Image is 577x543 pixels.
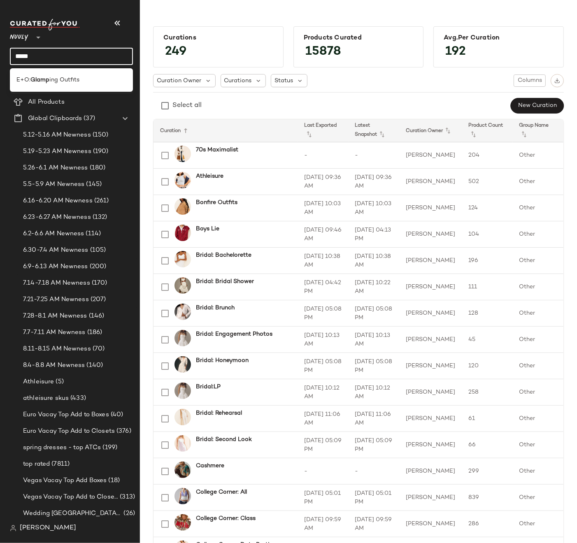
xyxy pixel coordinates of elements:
[224,77,252,85] span: Curations
[23,213,91,222] span: 6.23-6.27 AM Newness
[513,327,564,353] td: Other
[23,262,88,271] span: 6.9-6.13 AM Newness
[298,119,349,142] th: Last Exported
[54,377,63,387] span: (5)
[349,119,400,142] th: Latest Snapshot
[107,476,120,485] span: (18)
[23,443,101,452] span: spring dresses - top ATCs
[196,356,249,365] b: Bridal: Honeymoon
[298,458,349,485] td: -
[513,432,564,458] td: Other
[196,172,223,181] b: Athleisure
[349,432,400,458] td: [DATE] 05:09 PM
[349,485,400,511] td: [DATE] 05:01 PM
[399,353,462,379] td: [PERSON_NAME]
[154,119,298,142] th: Curation
[298,432,349,458] td: [DATE] 05:09 PM
[349,169,400,195] td: [DATE] 09:36 AM
[23,147,91,156] span: 5.19-5.23 AM Newness
[122,509,135,518] span: (26)
[196,383,221,391] b: Bridal:LP
[49,76,79,84] span: ing Outfits
[462,432,513,458] td: 66
[399,432,462,458] td: [PERSON_NAME]
[157,37,195,67] span: 249
[349,142,400,169] td: -
[23,427,115,436] span: Euro Vacay Top Add to Closets
[115,427,131,436] span: (376)
[517,77,542,84] span: Columns
[399,221,462,248] td: [PERSON_NAME]
[298,142,349,169] td: -
[86,328,102,337] span: (186)
[298,406,349,432] td: [DATE] 11:06 AM
[10,19,80,30] img: cfy_white_logo.C9jOOHJF.svg
[462,327,513,353] td: 45
[23,492,118,502] span: Vegas Vacay Top Add to Closets
[23,361,85,370] span: 8.4-8.8 AM Newness
[462,406,513,432] td: 61
[349,195,400,221] td: [DATE] 10:03 AM
[196,198,237,207] b: Bonfire Outfits
[196,277,254,286] b: Bridal: Bridal Shower
[349,353,400,379] td: [DATE] 05:08 PM
[298,379,349,406] td: [DATE] 10:12 AM
[50,459,70,469] span: (7811)
[157,77,201,85] span: Curation Owner
[298,327,349,353] td: [DATE] 10:13 AM
[349,458,400,485] td: -
[349,406,400,432] td: [DATE] 11:06 AM
[23,196,93,206] span: 6.16-6.20 AM Newness
[399,119,462,142] th: Curation Owner
[513,119,564,142] th: Group Name
[23,295,89,304] span: 7.21-7.25 AM Newness
[399,142,462,169] td: [PERSON_NAME]
[196,251,251,260] b: Bridal: Bachelorette
[462,379,513,406] td: 258
[23,410,109,420] span: Euro Vacay Top Add to Boxes
[349,221,400,248] td: [DATE] 04:13 PM
[462,511,513,537] td: 286
[513,485,564,511] td: Other
[93,196,109,206] span: (261)
[23,394,69,403] span: athleisure skus
[69,394,86,403] span: (433)
[349,274,400,300] td: [DATE] 10:22 AM
[298,485,349,511] td: [DATE] 05:01 PM
[82,114,95,123] span: (37)
[89,295,106,304] span: (207)
[87,311,105,321] span: (146)
[513,221,564,248] td: Other
[513,458,564,485] td: Other
[437,37,474,67] span: 192
[28,97,65,107] span: All Products
[88,262,107,271] span: (200)
[275,77,293,85] span: Status
[298,195,349,221] td: [DATE] 10:03 AM
[298,511,349,537] td: [DATE] 09:59 AM
[513,379,564,406] td: Other
[513,274,564,300] td: Other
[109,410,123,420] span: (40)
[462,458,513,485] td: 299
[84,229,101,239] span: (114)
[514,74,546,87] button: Columns
[196,462,224,470] b: Cashmere
[196,514,256,523] b: College Corner: Class
[16,76,30,84] span: E+O:
[298,353,349,379] td: [DATE] 05:08 PM
[462,353,513,379] td: 120
[513,142,564,169] td: Other
[91,344,105,354] span: (70)
[513,248,564,274] td: Other
[196,225,219,233] b: Boys Lie
[399,169,462,195] td: [PERSON_NAME]
[91,130,109,140] span: (150)
[462,274,513,300] td: 111
[462,300,513,327] td: 128
[23,377,54,387] span: Athleisure
[23,278,90,288] span: 7.14-7.18 AM Newness
[172,101,202,111] div: Select all
[90,278,107,288] span: (170)
[23,246,88,255] span: 6.30-7.4 AM Newness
